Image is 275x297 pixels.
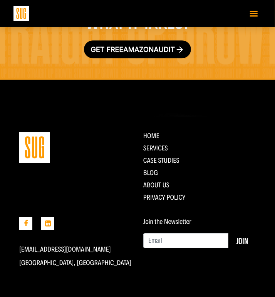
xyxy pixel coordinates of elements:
a: [EMAIL_ADDRESS][DOMAIN_NAME] [19,245,111,254]
span: Amazon [123,46,154,54]
input: Email [143,233,229,249]
button: Toggle navigation [246,7,262,20]
a: Home [143,132,159,140]
a: Privacy Policy [143,193,186,202]
a: Services [143,144,168,152]
a: About Us [143,181,169,189]
p: [GEOGRAPHIC_DATA], [GEOGRAPHIC_DATA] [19,259,132,267]
img: Straight Up Growth [19,132,50,163]
img: Sug [13,6,29,21]
a: Get freeAmazonaudit [84,40,191,58]
label: Join the Newsletter [143,218,191,225]
a: CASE STUDIES [143,156,179,165]
button: Join [228,233,256,249]
a: Blog [143,169,158,177]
